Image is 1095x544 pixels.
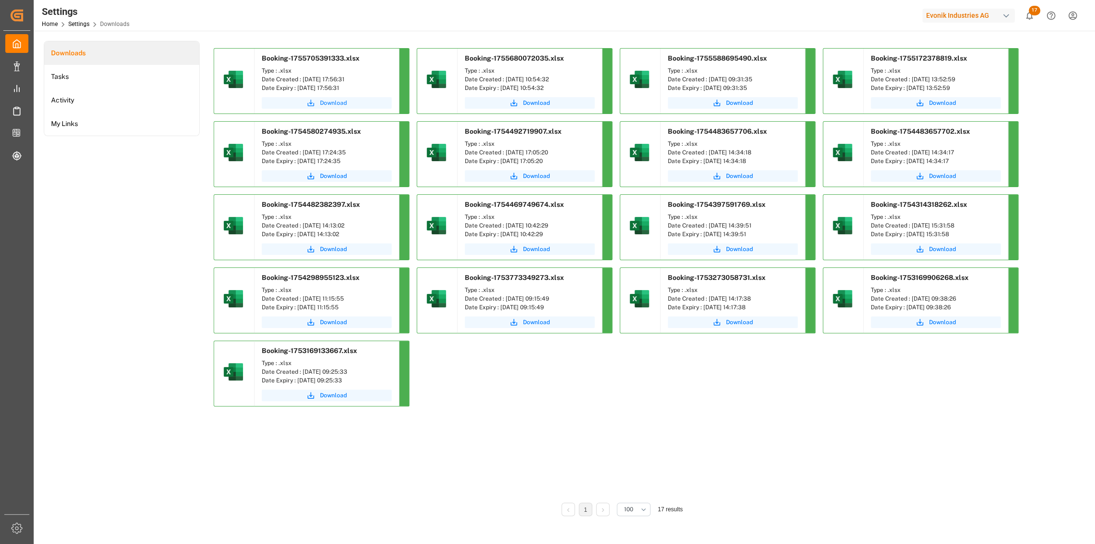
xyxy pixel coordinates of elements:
[262,347,357,354] span: Booking-1753169133667.xlsx
[668,213,798,221] div: Type : .xlsx
[262,367,392,376] div: Date Created : [DATE] 09:25:33
[42,4,129,19] div: Settings
[262,316,392,328] button: Download
[465,75,595,84] div: Date Created : [DATE] 10:54:32
[320,245,347,253] span: Download
[922,6,1019,25] button: Evonik Industries AG
[871,84,1001,92] div: Date Expiry : [DATE] 13:52:59
[320,318,347,327] span: Download
[262,376,392,385] div: Date Expiry : [DATE] 09:25:33
[262,303,392,312] div: Date Expiry : [DATE] 11:15:55
[523,318,550,327] span: Download
[668,148,798,157] div: Date Created : [DATE] 14:34:18
[465,127,561,135] span: Booking-1754492719907.xlsx
[262,274,359,281] span: Booking-1754298955123.xlsx
[262,201,360,208] span: Booking-1754482382397.xlsx
[222,141,245,164] img: microsoft-excel-2019--v1.png
[262,66,392,75] div: Type : .xlsx
[628,287,651,310] img: microsoft-excel-2019--v1.png
[523,245,550,253] span: Download
[668,316,798,328] a: Download
[1019,5,1040,26] button: show 17 new notifications
[668,230,798,239] div: Date Expiry : [DATE] 14:39:51
[871,157,1001,165] div: Date Expiry : [DATE] 14:34:17
[628,68,651,91] img: microsoft-excel-2019--v1.png
[726,172,753,180] span: Download
[44,112,199,136] a: My Links
[871,127,970,135] span: Booking-1754483657702.xlsx
[523,172,550,180] span: Download
[465,221,595,230] div: Date Created : [DATE] 10:42:29
[44,89,199,112] a: Activity
[668,294,798,303] div: Date Created : [DATE] 14:17:38
[465,286,595,294] div: Type : .xlsx
[668,97,798,109] button: Download
[262,390,392,401] button: Download
[320,99,347,107] span: Download
[929,99,956,107] span: Download
[658,506,683,513] span: 17 results
[668,84,798,92] div: Date Expiry : [DATE] 09:31:35
[668,274,765,281] span: Booking-1753273058731.xlsx
[871,316,1001,328] button: Download
[668,54,767,62] span: Booking-1755588695490.xlsx
[465,157,595,165] div: Date Expiry : [DATE] 17:05:20
[831,287,854,310] img: microsoft-excel-2019--v1.png
[465,201,564,208] span: Booking-1754469749674.xlsx
[871,54,967,62] span: Booking-1755172378819.xlsx
[44,41,199,65] li: Downloads
[871,66,1001,75] div: Type : .xlsx
[262,127,361,135] span: Booking-1754580274935.xlsx
[425,287,448,310] img: microsoft-excel-2019--v1.png
[262,97,392,109] button: Download
[668,201,765,208] span: Booking-1754397591769.xlsx
[871,286,1001,294] div: Type : .xlsx
[1040,5,1062,26] button: Help Center
[465,230,595,239] div: Date Expiry : [DATE] 10:42:29
[262,230,392,239] div: Date Expiry : [DATE] 14:13:02
[465,148,595,157] div: Date Created : [DATE] 17:05:20
[465,274,564,281] span: Booking-1753773349273.xlsx
[465,303,595,312] div: Date Expiry : [DATE] 09:15:49
[44,65,199,89] li: Tasks
[624,505,633,514] span: 100
[561,503,575,516] li: Previous Page
[465,66,595,75] div: Type : .xlsx
[262,170,392,182] button: Download
[871,75,1001,84] div: Date Created : [DATE] 13:52:59
[668,286,798,294] div: Type : .xlsx
[262,286,392,294] div: Type : .xlsx
[871,148,1001,157] div: Date Created : [DATE] 14:34:17
[871,243,1001,255] button: Download
[465,316,595,328] button: Download
[222,287,245,310] img: microsoft-excel-2019--v1.png
[222,360,245,383] img: microsoft-excel-2019--v1.png
[42,21,58,27] a: Home
[668,221,798,230] div: Date Created : [DATE] 14:39:51
[262,243,392,255] button: Download
[871,230,1001,239] div: Date Expiry : [DATE] 15:31:58
[425,214,448,237] img: microsoft-excel-2019--v1.png
[871,274,968,281] span: Booking-1753169906268.xlsx
[222,68,245,91] img: microsoft-excel-2019--v1.png
[262,294,392,303] div: Date Created : [DATE] 11:15:55
[262,221,392,230] div: Date Created : [DATE] 14:13:02
[871,303,1001,312] div: Date Expiry : [DATE] 09:38:26
[668,139,798,148] div: Type : .xlsx
[871,170,1001,182] button: Download
[929,245,956,253] span: Download
[929,172,956,180] span: Download
[726,245,753,253] span: Download
[584,506,587,513] a: 1
[668,170,798,182] a: Download
[465,170,595,182] button: Download
[628,141,651,164] img: microsoft-excel-2019--v1.png
[668,66,798,75] div: Type : .xlsx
